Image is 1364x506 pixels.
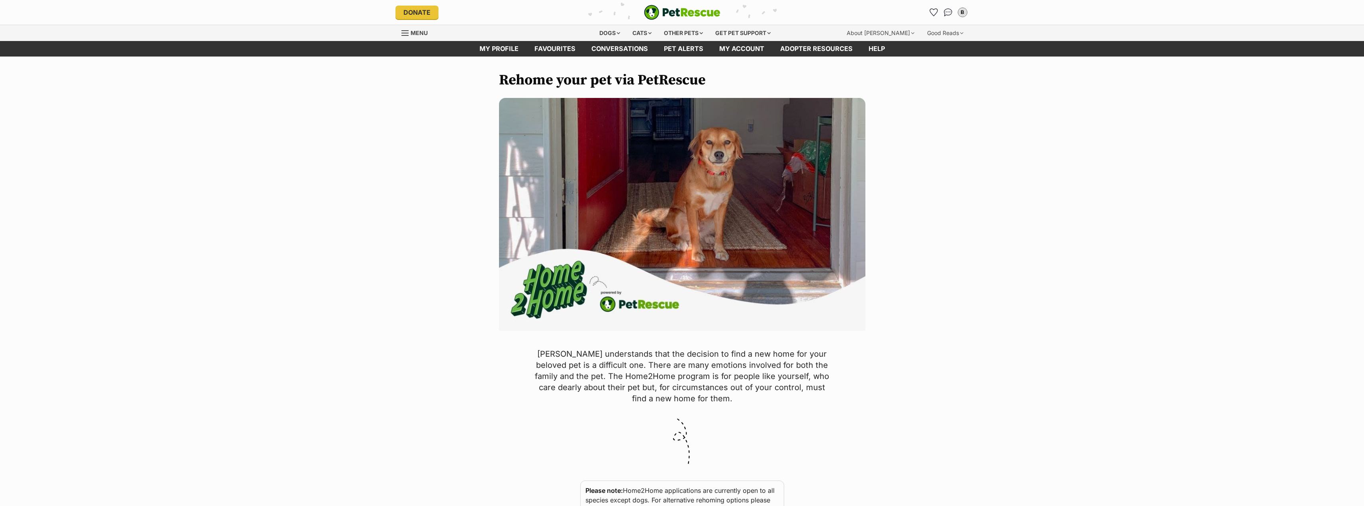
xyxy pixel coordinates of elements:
[861,41,893,57] a: Help
[956,6,969,19] button: My account
[658,25,708,41] div: Other pets
[583,41,656,57] a: conversations
[959,8,967,16] div: B
[401,25,433,39] a: Menu
[644,5,720,20] img: logo-e224e6f780fb5917bec1dbf3a21bbac754714ae5b6737aabdf751b685950b380.svg
[395,6,438,19] a: Donate
[534,348,830,404] p: [PERSON_NAME] understands that the decision to find a new home for your beloved pet is a difficul...
[942,6,955,19] a: Conversations
[711,41,772,57] a: My account
[944,8,952,16] img: chat-41dd97257d64d25036548639549fe6c8038ab92f7586957e7f3b1b290dea8141.svg
[928,6,969,19] ul: Account quick links
[644,5,720,20] a: PetRescue
[594,25,626,41] div: Dogs
[928,6,940,19] a: Favourites
[499,72,865,88] h1: Rehome your pet via PetRescue
[656,41,711,57] a: Pet alerts
[627,25,657,41] div: Cats
[772,41,861,57] a: Adopter resources
[710,25,776,41] div: Get pet support
[922,25,969,41] div: Good Reads
[585,486,623,494] strong: Please note:
[841,25,920,41] div: About [PERSON_NAME]
[526,41,583,57] a: Favourites
[472,41,526,57] a: My profile
[411,29,428,36] span: Menu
